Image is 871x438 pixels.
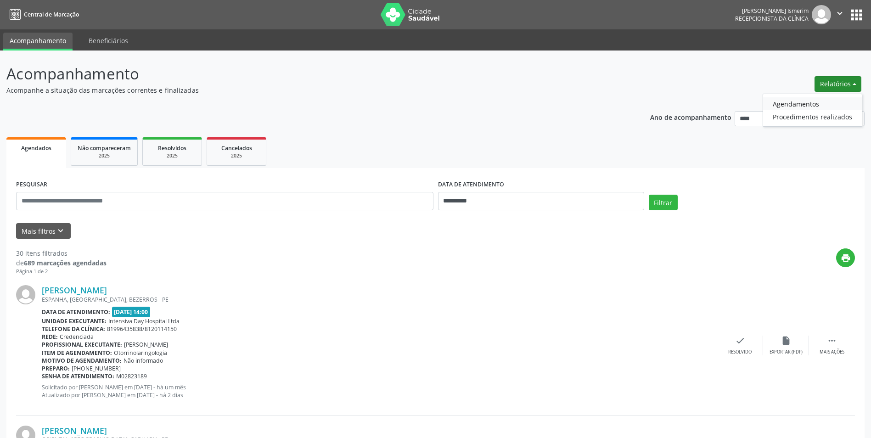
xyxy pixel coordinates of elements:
span: Cancelados [221,144,252,152]
div: Página 1 de 2 [16,268,107,275]
b: Preparo: [42,365,70,372]
button: apps [849,7,865,23]
b: Item de agendamento: [42,349,112,357]
a: Agendamentos [763,97,862,110]
span: Não informado [124,357,163,365]
p: Solicitado por [PERSON_NAME] em [DATE] - há um mês Atualizado por [PERSON_NAME] em [DATE] - há 2 ... [42,383,717,399]
span: M02823189 [116,372,147,380]
a: [PERSON_NAME] [42,285,107,295]
i: insert_drive_file [781,336,791,346]
a: Acompanhamento [3,33,73,51]
i: print [841,253,851,263]
b: Unidade executante: [42,317,107,325]
img: img [16,285,35,304]
a: Beneficiários [82,33,135,49]
span: 81996435838/8120114150 [107,325,177,333]
div: Mais ações [820,349,844,355]
span: Recepcionista da clínica [735,15,809,22]
span: Resolvidos [158,144,186,152]
span: Central de Marcação [24,11,79,18]
strong: 689 marcações agendadas [24,258,107,267]
span: [DATE] 14:00 [112,307,151,317]
span: Não compareceram [78,144,131,152]
span: Agendados [21,144,51,152]
b: Data de atendimento: [42,308,110,316]
div: 2025 [149,152,195,159]
img: img [812,5,831,24]
b: Profissional executante: [42,341,122,348]
b: Motivo de agendamento: [42,357,122,365]
div: Exportar (PDF) [770,349,803,355]
button:  [831,5,849,24]
p: Ano de acompanhamento [650,111,731,123]
button: Relatórios [815,76,861,92]
div: 2025 [78,152,131,159]
i:  [827,336,837,346]
button: Filtrar [649,195,678,210]
div: ESPANHA, [GEOGRAPHIC_DATA], BEZERROS - PE [42,296,717,303]
b: Telefone da clínica: [42,325,105,333]
i: keyboard_arrow_down [56,226,66,236]
span: Otorrinolaringologia [114,349,167,357]
div: Resolvido [728,349,752,355]
div: [PERSON_NAME] Ismerim [735,7,809,15]
b: Rede: [42,333,58,341]
span: Intensiva Day Hospital Ltda [108,317,180,325]
button: print [836,248,855,267]
i:  [835,8,845,18]
label: DATA DE ATENDIMENTO [438,178,504,192]
ul: Relatórios [763,94,862,127]
a: [PERSON_NAME] [42,426,107,436]
a: Central de Marcação [6,7,79,22]
div: 30 itens filtrados [16,248,107,258]
div: 2025 [214,152,259,159]
label: PESQUISAR [16,178,47,192]
span: [PERSON_NAME] [124,341,168,348]
i: check [735,336,745,346]
span: Credenciada [60,333,94,341]
span: [PHONE_NUMBER] [72,365,121,372]
div: de [16,258,107,268]
button: Mais filtroskeyboard_arrow_down [16,223,71,239]
b: Senha de atendimento: [42,372,114,380]
p: Acompanhamento [6,62,607,85]
a: Procedimentos realizados [763,110,862,123]
p: Acompanhe a situação das marcações correntes e finalizadas [6,85,607,95]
